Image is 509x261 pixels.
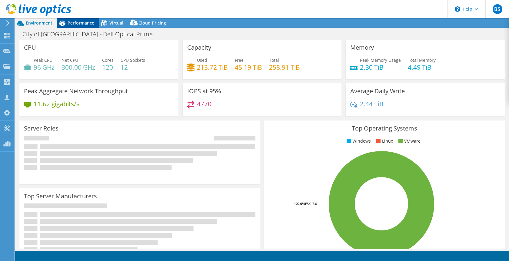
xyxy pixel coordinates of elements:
h4: 12 [121,64,145,71]
h4: 11.62 gigabits/s [34,101,79,107]
span: Virtual [109,20,123,26]
h4: 2.44 TiB [360,101,384,107]
svg: \n [455,6,460,12]
h1: City of [GEOGRAPHIC_DATA] - Dell Optical Prime [20,31,162,38]
h4: 4770 [197,101,211,107]
span: BS [493,4,502,14]
span: Cores [102,57,114,63]
span: Used [197,57,207,63]
h3: CPU [24,44,36,51]
h4: 213.72 TiB [197,64,228,71]
h3: Top Operating Systems [269,125,500,132]
span: Net CPU [62,57,78,63]
h3: Memory [350,44,374,51]
span: Environment [26,20,52,26]
h3: Peak Aggregate Network Throughput [24,88,128,94]
h4: 96 GHz [34,64,55,71]
li: Linux [375,138,393,144]
span: Free [235,57,244,63]
h3: Capacity [187,44,211,51]
h3: Server Roles [24,125,58,132]
span: Total [269,57,279,63]
h3: Average Daily Write [350,88,405,94]
tspan: ESXi 7.0 [305,201,317,206]
span: Performance [68,20,94,26]
h3: IOPS at 95% [187,88,221,94]
span: Cloud Pricing [138,20,166,26]
h4: 120 [102,64,114,71]
span: Total Memory [408,57,436,63]
h4: 4.49 TiB [408,64,436,71]
h4: 2.30 TiB [360,64,401,71]
h4: 258.91 TiB [269,64,300,71]
li: VMware [397,138,421,144]
li: Windows [345,138,371,144]
tspan: 100.0% [294,201,305,206]
span: Peak CPU [34,57,52,63]
span: CPU Sockets [121,57,145,63]
span: Peak Memory Usage [360,57,401,63]
h4: 300.00 GHz [62,64,95,71]
h4: 45.19 TiB [235,64,262,71]
h3: Top Server Manufacturers [24,193,97,200]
